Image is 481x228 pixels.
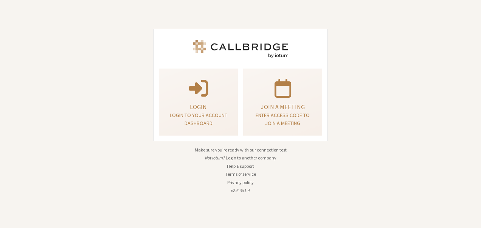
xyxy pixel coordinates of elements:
[195,147,287,153] a: Make sure you're ready with our connection test
[153,155,328,161] li: Not Iotum?
[168,111,228,127] p: Login to your account dashboard
[225,171,256,177] a: Terms of service
[191,40,290,58] img: Iotum
[253,102,313,111] p: Join a meeting
[243,69,322,136] a: Join a meetingEnter access code to join a meeting
[227,180,254,185] a: Privacy policy
[462,208,475,223] iframe: Chat
[168,102,228,111] p: Login
[253,111,313,127] p: Enter access code to join a meeting
[227,163,254,169] a: Help & support
[153,187,328,194] li: v2.6.351.4
[226,155,276,161] button: Login to another company
[159,69,238,136] button: LoginLogin to your account dashboard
